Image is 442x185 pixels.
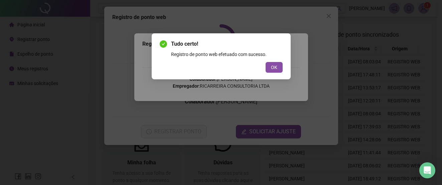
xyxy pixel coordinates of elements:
[271,64,277,71] span: OK
[171,51,283,58] div: Registro de ponto web efetuado com sucesso.
[171,40,283,48] span: Tudo certo!
[419,162,435,178] div: Open Intercom Messenger
[266,62,283,73] button: OK
[160,40,167,48] span: check-circle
